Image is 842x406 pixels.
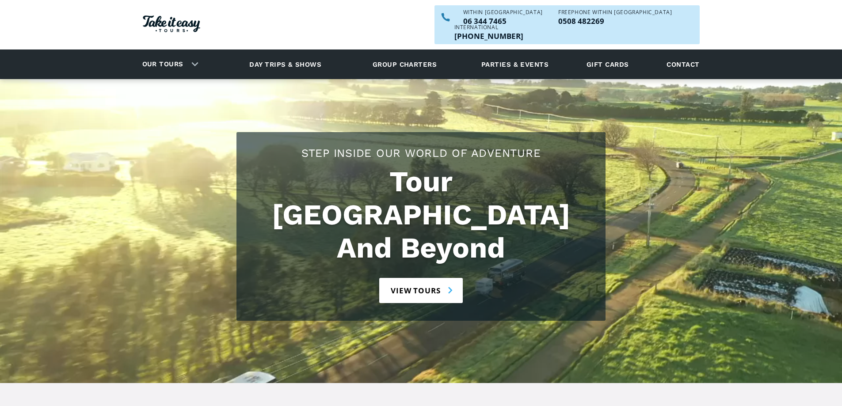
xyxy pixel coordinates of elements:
[463,10,543,15] div: WITHIN [GEOGRAPHIC_DATA]
[558,17,672,25] p: 0508 482269
[143,11,200,39] a: Homepage
[662,52,704,76] a: Contact
[362,52,448,76] a: Group charters
[477,52,553,76] a: Parties & events
[136,54,190,75] a: Our tours
[454,32,523,40] a: Call us outside of NZ on +6463447465
[558,10,672,15] div: Freephone WITHIN [GEOGRAPHIC_DATA]
[463,17,543,25] p: 06 344 7465
[379,278,463,303] a: View tours
[454,25,523,30] div: International
[143,15,200,32] img: Take it easy Tours logo
[132,52,206,76] div: Our tours
[238,52,332,76] a: Day trips & shows
[582,52,633,76] a: Gift cards
[558,17,672,25] a: Call us freephone within NZ on 0508482269
[245,165,597,265] h1: Tour [GEOGRAPHIC_DATA] And Beyond
[454,32,523,40] p: [PHONE_NUMBER]
[245,145,597,161] h2: Step Inside Our World Of Adventure
[463,17,543,25] a: Call us within NZ on 063447465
